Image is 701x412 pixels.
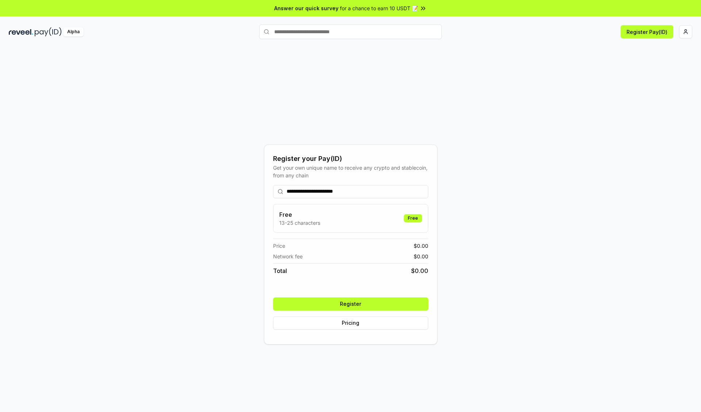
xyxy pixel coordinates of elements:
[279,219,320,227] p: 13-25 characters
[273,242,285,250] span: Price
[340,4,418,12] span: for a chance to earn 10 USDT 📝
[273,316,428,330] button: Pricing
[411,266,428,275] span: $ 0.00
[273,154,428,164] div: Register your Pay(ID)
[414,253,428,260] span: $ 0.00
[621,25,673,38] button: Register Pay(ID)
[273,253,303,260] span: Network fee
[404,214,422,222] div: Free
[273,164,428,179] div: Get your own unique name to receive any crypto and stablecoin, from any chain
[274,4,338,12] span: Answer our quick survey
[9,27,33,36] img: reveel_dark
[273,266,287,275] span: Total
[273,297,428,311] button: Register
[279,210,320,219] h3: Free
[35,27,62,36] img: pay_id
[63,27,84,36] div: Alpha
[414,242,428,250] span: $ 0.00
